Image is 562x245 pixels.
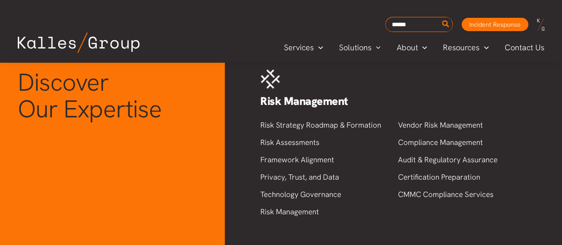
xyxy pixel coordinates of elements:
[260,207,319,217] a: Risk Management
[260,120,381,130] a: Risk Strategy Roadmap & Formation
[260,137,319,147] a: Risk Assessments
[339,41,371,54] span: Solutions
[276,41,331,54] a: ServicesMenu Toggle
[284,41,314,54] span: Services
[371,41,381,54] span: Menu Toggle
[331,41,389,54] a: SolutionsMenu Toggle
[398,120,483,130] a: Vendor Risk Management
[462,18,528,31] a: Incident Response
[260,94,526,108] h4: Risk Management
[260,172,339,182] a: Privacy, Trust, and Data
[398,137,483,147] a: Compliance Management
[479,41,489,54] span: Menu Toggle
[418,41,427,54] span: Menu Toggle
[398,189,494,199] a: CMMC Compliance Services
[435,41,497,54] a: ResourcesMenu Toggle
[260,155,334,165] a: Framework Alignment
[396,41,418,54] span: About
[276,40,553,55] nav: Primary Site Navigation
[497,41,553,54] a: Contact Us
[443,41,479,54] span: Resources
[18,32,140,53] img: Kalles Group
[18,66,162,125] span: Discover Our Expertise
[398,155,498,165] a: Audit & Regulatory Assurance
[388,41,435,54] a: AboutMenu Toggle
[260,189,341,199] a: Technology Governance
[314,41,323,54] span: Menu Toggle
[505,41,544,54] span: Contact Us
[398,172,480,182] a: Certification Preparation
[440,17,451,32] button: Search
